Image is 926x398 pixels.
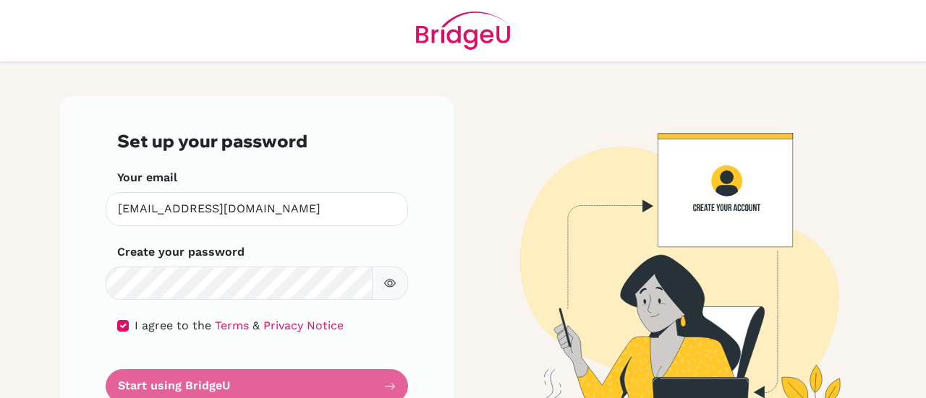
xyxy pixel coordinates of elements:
[117,131,396,152] h3: Set up your password
[106,192,408,226] input: Insert your email*
[252,319,260,332] span: &
[117,243,245,261] label: Create your password
[215,319,249,332] a: Terms
[117,169,177,186] label: Your email
[263,319,344,332] a: Privacy Notice
[135,319,211,332] span: I agree to the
